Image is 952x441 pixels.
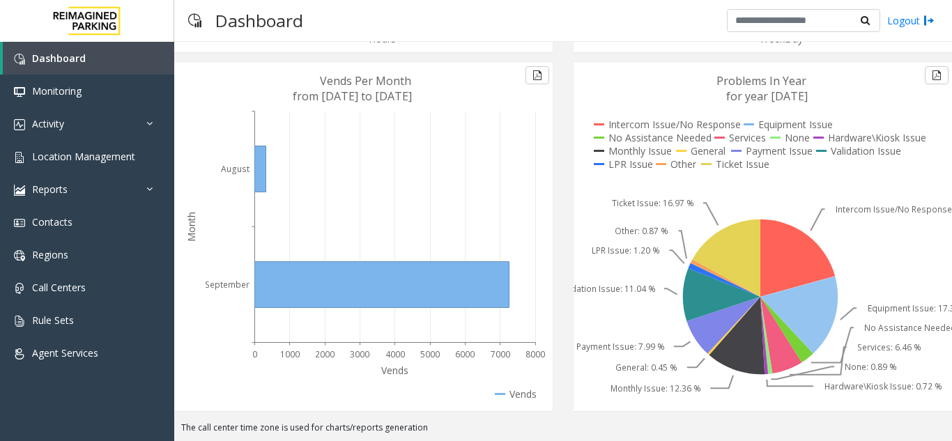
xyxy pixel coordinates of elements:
[32,52,86,65] span: Dashboard
[32,117,64,130] span: Activity
[381,364,408,377] text: Vends
[14,119,25,130] img: 'icon'
[32,248,68,261] span: Regions
[14,283,25,294] img: 'icon'
[32,183,68,196] span: Reports
[14,250,25,261] img: 'icon'
[32,84,82,98] span: Monitoring
[615,362,677,373] text: General: 0.45 %
[525,348,545,360] text: 8000
[923,13,935,28] img: logout
[525,66,549,84] button: Export to pdf
[3,42,174,75] a: Dashboard
[14,217,25,229] img: 'icon'
[845,361,897,373] text: None: 0.89 %
[208,3,310,38] h3: Dashboard
[14,185,25,196] img: 'icon'
[716,73,806,88] text: Problems In Year
[14,86,25,98] img: 'icon'
[32,346,98,359] span: Agent Services
[857,341,921,353] text: Services: 6.46 %
[14,54,25,65] img: 'icon'
[280,348,300,360] text: 1000
[205,279,249,291] text: September
[221,163,249,175] text: August
[925,66,949,84] button: Export to pdf
[32,215,72,229] span: Contacts
[557,283,656,295] text: Validation Issue: 11.04 %
[14,316,25,327] img: 'icon'
[611,382,701,394] text: Monthly Issue: 12.36 %
[615,225,668,237] text: Other: 0.87 %
[726,88,808,104] text: for year [DATE]
[185,212,198,242] text: Month
[32,281,86,294] span: Call Centers
[491,348,510,360] text: 7000
[293,88,412,104] text: from [DATE] to [DATE]
[174,421,952,441] div: The call center time zone is used for charts/reports generation
[252,348,257,360] text: 0
[32,150,135,163] span: Location Management
[350,348,369,360] text: 3000
[385,348,405,360] text: 4000
[188,3,201,38] img: pageIcon
[455,348,475,360] text: 6000
[592,245,660,256] text: LPR Issue: 1.20 %
[320,73,411,88] text: Vends Per Month
[576,341,665,353] text: Payment Issue: 7.99 %
[14,348,25,359] img: 'icon'
[14,152,25,163] img: 'icon'
[612,197,694,209] text: Ticket Issue: 16.97 %
[824,380,942,392] text: Hardware\Kiosk Issue: 0.72 %
[315,348,335,360] text: 2000
[32,314,74,327] span: Rule Sets
[420,348,440,360] text: 5000
[887,13,935,28] a: Logout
